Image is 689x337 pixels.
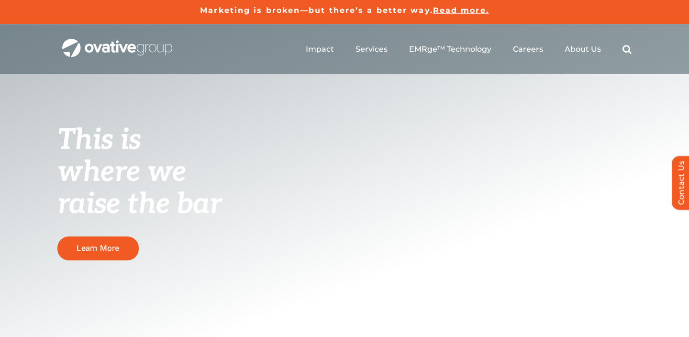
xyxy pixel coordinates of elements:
[356,45,388,54] a: Services
[513,45,543,54] a: Careers
[77,244,119,253] span: Learn More
[200,6,433,15] a: Marketing is broken—but there’s a better way.
[57,236,139,260] a: Learn More
[622,45,632,54] a: Search
[409,45,491,54] a: EMRge™ Technology
[57,123,141,157] span: This is
[433,6,489,15] a: Read more.
[306,34,632,65] nav: Menu
[57,155,222,222] span: where we raise the bar
[565,45,601,54] a: About Us
[306,45,334,54] a: Impact
[62,38,172,47] a: OG_Full_horizontal_WHT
